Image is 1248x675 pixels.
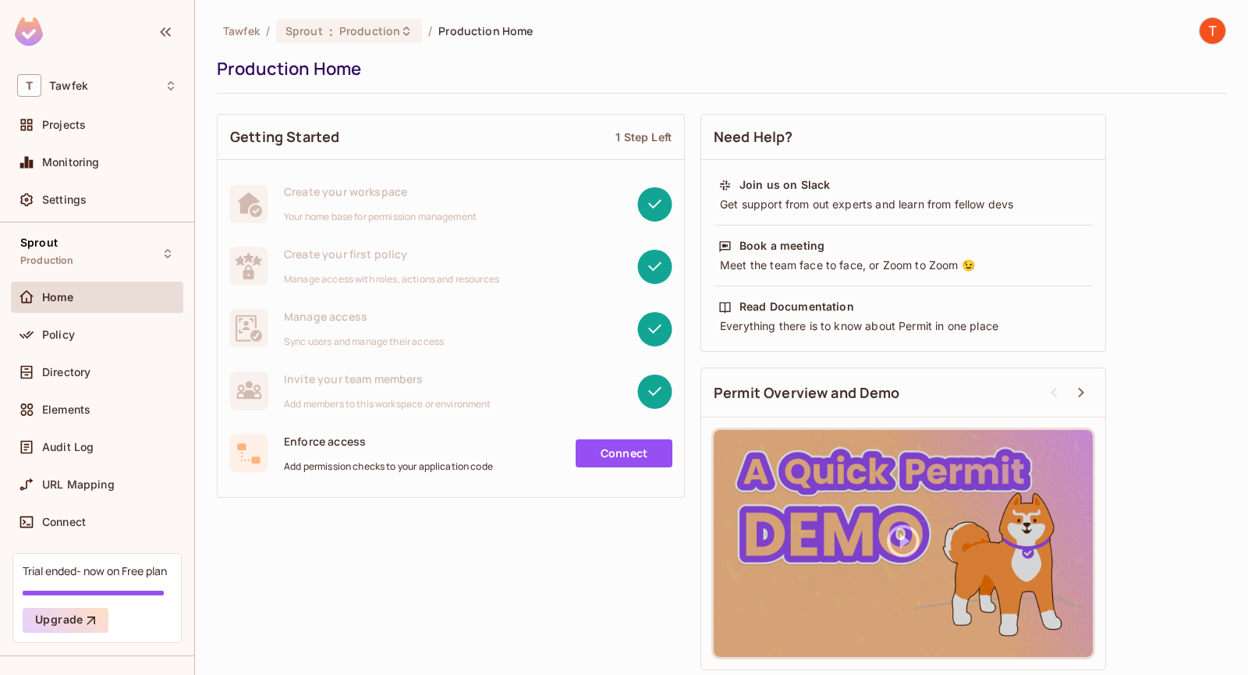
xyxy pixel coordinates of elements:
[42,156,100,169] span: Monitoring
[714,383,900,403] span: Permit Overview and Demo
[339,23,400,38] span: Production
[230,127,339,147] span: Getting Started
[718,258,1088,273] div: Meet the team face to face, or Zoom to Zoom 😉
[284,247,499,261] span: Create your first policy
[328,25,334,37] span: :
[17,74,41,97] span: T
[23,563,167,578] div: Trial ended- now on Free plan
[42,119,86,131] span: Projects
[23,608,108,633] button: Upgrade
[739,299,854,314] div: Read Documentation
[739,177,830,193] div: Join us on Slack
[284,434,493,449] span: Enforce access
[428,23,432,38] li: /
[576,439,672,467] a: Connect
[42,403,90,416] span: Elements
[284,460,493,473] span: Add permission checks to your application code
[42,194,87,206] span: Settings
[739,238,824,254] div: Book a meeting
[284,309,444,324] span: Manage access
[284,336,444,348] span: Sync users and manage their access
[718,197,1088,212] div: Get support from out experts and learn from fellow devs
[284,273,499,286] span: Manage access with roles, actions and resources
[20,236,58,249] span: Sprout
[20,254,74,267] span: Production
[284,184,477,199] span: Create your workspace
[42,291,74,304] span: Home
[42,516,86,528] span: Connect
[42,441,94,453] span: Audit Log
[223,23,260,38] span: the active workspace
[285,23,323,38] span: Sprout
[718,318,1088,334] div: Everything there is to know about Permit in one place
[42,366,90,378] span: Directory
[1200,18,1225,44] img: Tawfek Daghistani
[714,127,793,147] span: Need Help?
[217,57,1218,80] div: Production Home
[42,329,75,341] span: Policy
[49,80,88,92] span: Workspace: Tawfek
[284,371,491,386] span: Invite your team members
[15,17,43,46] img: SReyMgAAAABJRU5ErkJggg==
[284,211,477,223] span: Your home base for permission management
[438,23,533,38] span: Production Home
[284,398,491,410] span: Add members to this workspace or environment
[615,130,672,144] div: 1 Step Left
[42,478,115,491] span: URL Mapping
[266,23,270,38] li: /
